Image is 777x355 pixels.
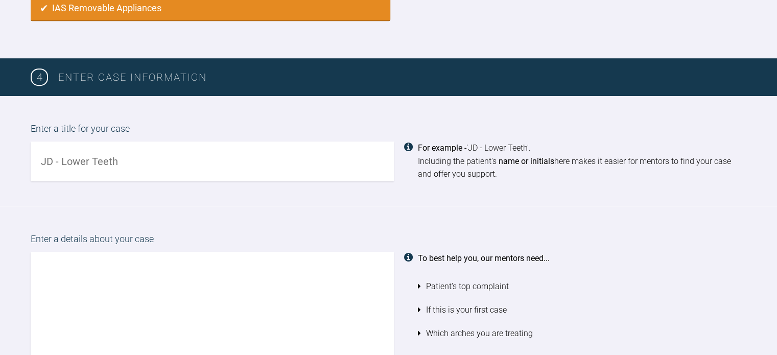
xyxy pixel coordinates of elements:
[58,69,746,85] h3: Enter case information
[418,322,747,345] li: Which arches you are treating
[418,298,747,322] li: If this is your first case
[31,232,746,252] label: Enter a details about your case
[418,253,550,263] strong: To best help you, our mentors need...
[499,156,554,166] strong: name or initials
[31,141,394,181] input: JD - Lower Teeth
[418,275,747,298] li: Patient's top complaint
[418,143,466,153] strong: For example -
[31,122,746,141] label: Enter a title for your case
[31,68,48,86] span: 4
[418,141,747,181] div: 'JD - Lower Teeth'. Including the patient's here makes it easier for mentors to find your case an...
